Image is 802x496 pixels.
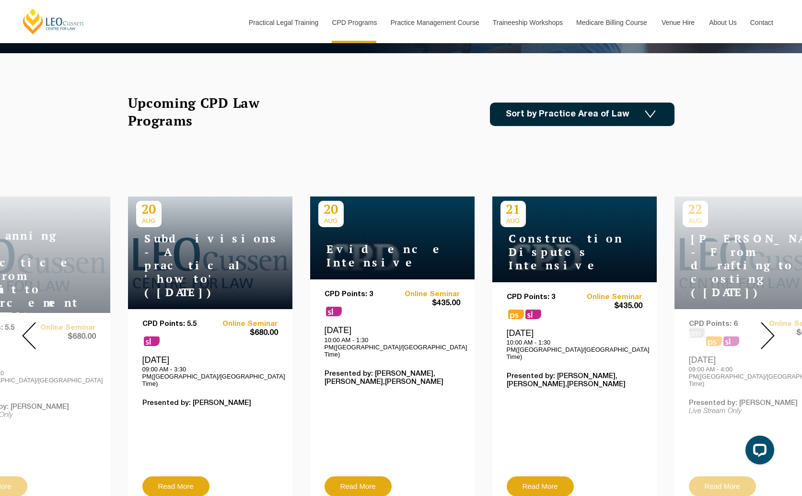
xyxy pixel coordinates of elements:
p: Presented by: [PERSON_NAME] [142,399,278,407]
span: $435.00 [392,299,460,309]
div: [DATE] [142,355,278,387]
a: CPD Programs [325,2,383,43]
a: Sort by Practice Area of Law [490,103,674,126]
p: 09:00 AM - 3:30 PM([GEOGRAPHIC_DATA]/[GEOGRAPHIC_DATA] Time) [142,366,278,387]
a: Online Seminar [574,293,642,301]
p: CPD Points: 5.5 [142,320,210,328]
p: CPD Points: 3 [507,293,575,301]
a: Practice Management Course [384,2,486,43]
p: CPD Points: 3 [325,290,393,299]
p: 20 [318,201,344,217]
a: [PERSON_NAME] Centre for Law [22,8,85,35]
span: $435.00 [574,301,642,311]
img: Icon [645,110,656,118]
a: Venue Hire [654,2,702,43]
span: $680.00 [210,328,278,338]
a: About Us [702,2,743,43]
span: AUG [318,217,344,224]
p: 20 [136,201,162,217]
span: sl [144,336,160,346]
p: 21 [500,201,526,217]
span: sl [326,307,342,316]
p: 10:00 AM - 1:30 PM([GEOGRAPHIC_DATA]/[GEOGRAPHIC_DATA] Time) [325,336,460,358]
img: Next [761,322,775,349]
a: Online Seminar [210,320,278,328]
p: Presented by: [PERSON_NAME],[PERSON_NAME],[PERSON_NAME] [325,370,460,386]
a: Practical Legal Training [242,2,325,43]
h4: Evidence Intensive [318,242,438,269]
h4: Subdivisions - A practical 'how to' ([DATE]) [136,232,256,299]
img: Prev [22,322,36,349]
a: Contact [743,2,780,43]
span: ps [508,310,524,319]
p: 10:00 AM - 1:30 PM([GEOGRAPHIC_DATA]/[GEOGRAPHIC_DATA] Time) [507,339,642,360]
span: AUG [136,217,162,224]
a: Traineeship Workshops [486,2,569,43]
h2: Upcoming CPD Law Programs [128,94,284,129]
span: sl [525,310,541,319]
a: Medicare Billing Course [569,2,654,43]
iframe: LiveChat chat widget [738,432,778,472]
div: [DATE] [325,325,460,358]
div: [DATE] [507,328,642,360]
p: Presented by: [PERSON_NAME],[PERSON_NAME],[PERSON_NAME] [507,372,642,389]
span: AUG [500,217,526,224]
h4: Construction Disputes Intensive [500,232,620,272]
a: Online Seminar [392,290,460,299]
